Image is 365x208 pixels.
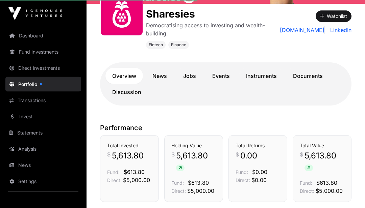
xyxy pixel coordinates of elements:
[305,151,344,172] span: 5,613.80
[171,180,184,186] span: Fund:
[280,26,325,34] a: [DOMAIN_NAME]
[124,169,145,176] span: $613.80
[105,68,346,100] nav: Tabs
[100,123,351,133] p: Performance
[171,143,216,149] h3: Holding Value
[171,188,186,194] span: Direct:
[316,188,343,195] span: $5,000.00
[252,169,267,176] span: $0.00
[316,11,351,22] button: Watchlist
[300,180,312,186] span: Fund:
[107,178,122,183] span: Direct:
[105,68,143,84] a: Overview
[5,93,81,108] a: Transactions
[5,77,81,92] a: Portfolio
[107,151,111,159] span: $
[236,178,250,183] span: Direct:
[5,109,81,124] a: Invest
[286,68,330,84] a: Documents
[171,151,175,159] span: $
[112,151,144,161] span: 5,613.80
[236,143,280,149] h3: Total Returns
[171,42,186,48] span: Finance
[146,22,280,38] p: Democratising access to investing and wealth-building.
[251,177,267,184] span: $0.00
[107,170,120,175] span: Fund:
[149,42,163,48] span: Fintech
[236,151,239,159] span: $
[5,174,81,189] a: Settings
[316,180,337,186] span: $613.80
[300,188,314,194] span: Direct:
[5,28,81,43] a: Dashboard
[300,151,303,159] span: $
[5,44,81,59] a: Fund Investments
[107,143,152,149] h3: Total Invested
[300,143,344,149] h3: Total Value
[188,180,209,186] span: $613.80
[146,68,174,84] a: News
[105,84,148,100] a: Discussion
[5,158,81,173] a: News
[239,68,284,84] a: Instruments
[123,177,150,184] span: $5,000.00
[5,142,81,156] a: Analysis
[146,8,280,20] h1: Sharesies
[8,7,62,20] img: Icehouse Ventures Logo
[176,151,216,172] span: 5,613.80
[327,26,351,34] a: LinkedIn
[205,68,237,84] a: Events
[5,125,81,140] a: Statements
[176,68,203,84] a: Jobs
[5,61,81,76] a: Direct Investments
[331,176,365,208] iframe: Chat Widget
[236,170,248,175] span: Fund:
[240,151,257,161] span: 0.00
[187,188,214,195] span: $5,000.00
